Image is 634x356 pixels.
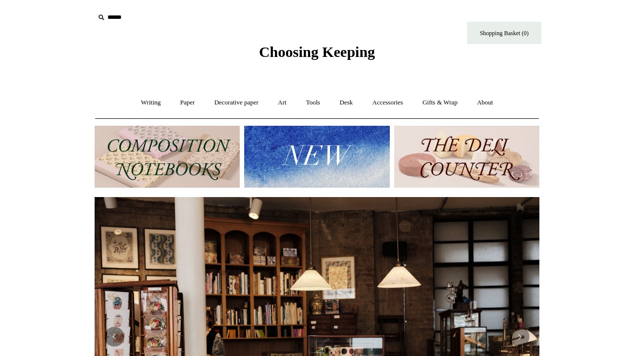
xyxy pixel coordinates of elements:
img: 202302 Composition ledgers.jpg__PID:69722ee6-fa44-49dd-a067-31375e5d54ec [95,126,240,188]
button: Previous [105,327,124,347]
a: Writing [132,90,170,116]
button: Next [510,327,529,347]
a: Art [269,90,295,116]
a: Choosing Keeping [259,51,375,58]
img: New.jpg__PID:f73bdf93-380a-4a35-bcfe-7823039498e1 [244,126,389,188]
a: Paper [171,90,204,116]
a: Accessories [364,90,412,116]
a: Decorative paper [206,90,267,116]
a: Shopping Basket (0) [467,22,541,44]
a: Gifts & Wrap [414,90,467,116]
img: The Deli Counter [394,126,539,188]
span: Choosing Keeping [259,44,375,60]
a: About [468,90,502,116]
a: Tools [297,90,329,116]
a: Desk [331,90,362,116]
